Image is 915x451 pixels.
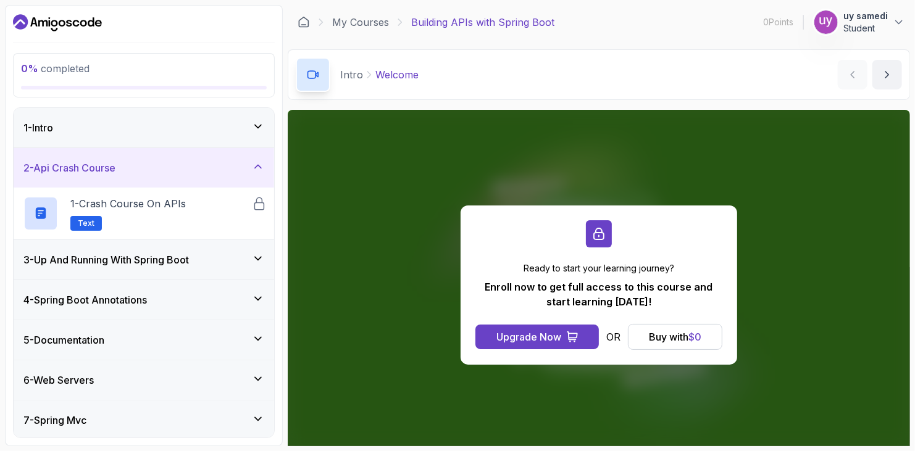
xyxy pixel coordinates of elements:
p: Enroll now to get full access to this course and start learning [DATE]! [475,279,722,309]
button: user profile imageuy samediStudent [814,10,905,35]
h3: 4 - Spring Boot Annotations [23,292,147,307]
button: 5-Documentation [14,320,274,360]
span: completed [21,62,90,75]
span: 0 % [21,62,38,75]
button: 1-Intro [14,108,274,147]
p: Welcome [375,67,419,82]
button: 7-Spring Mvc [14,400,274,440]
button: 1-Crash Course on APIsText [23,196,264,231]
p: Building APIs with Spring Boot [411,15,554,30]
div: Buy with [649,329,701,344]
button: 3-Up And Running With Spring Boot [14,240,274,279]
button: 6-Web Servers [14,360,274,400]
h3: 2 - Api Crash Course [23,160,115,175]
span: Text [78,218,94,228]
p: Ready to start your learning journey? [475,262,722,275]
a: Dashboard [13,13,102,33]
img: user profile image [814,10,838,34]
a: Dashboard [298,16,310,28]
h3: 3 - Up And Running With Spring Boot [23,252,189,267]
p: Intro [340,67,363,82]
h3: 6 - Web Servers [23,373,94,387]
span: $ 0 [688,331,701,343]
p: Student [843,22,888,35]
div: Upgrade Now [496,329,561,344]
a: My Courses [332,15,389,30]
button: Upgrade Now [475,325,599,349]
button: Buy with$0 [628,324,722,350]
p: uy samedi [843,10,888,22]
button: next content [872,60,902,89]
h3: 7 - Spring Mvc [23,413,86,428]
p: 1 - Crash Course on APIs [70,196,186,211]
p: OR [606,329,620,344]
button: 2-Api Crash Course [14,148,274,188]
h3: 5 - Documentation [23,333,104,347]
p: 0 Points [763,16,793,28]
h3: 1 - Intro [23,120,53,135]
button: previous content [838,60,867,89]
button: 4-Spring Boot Annotations [14,280,274,320]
